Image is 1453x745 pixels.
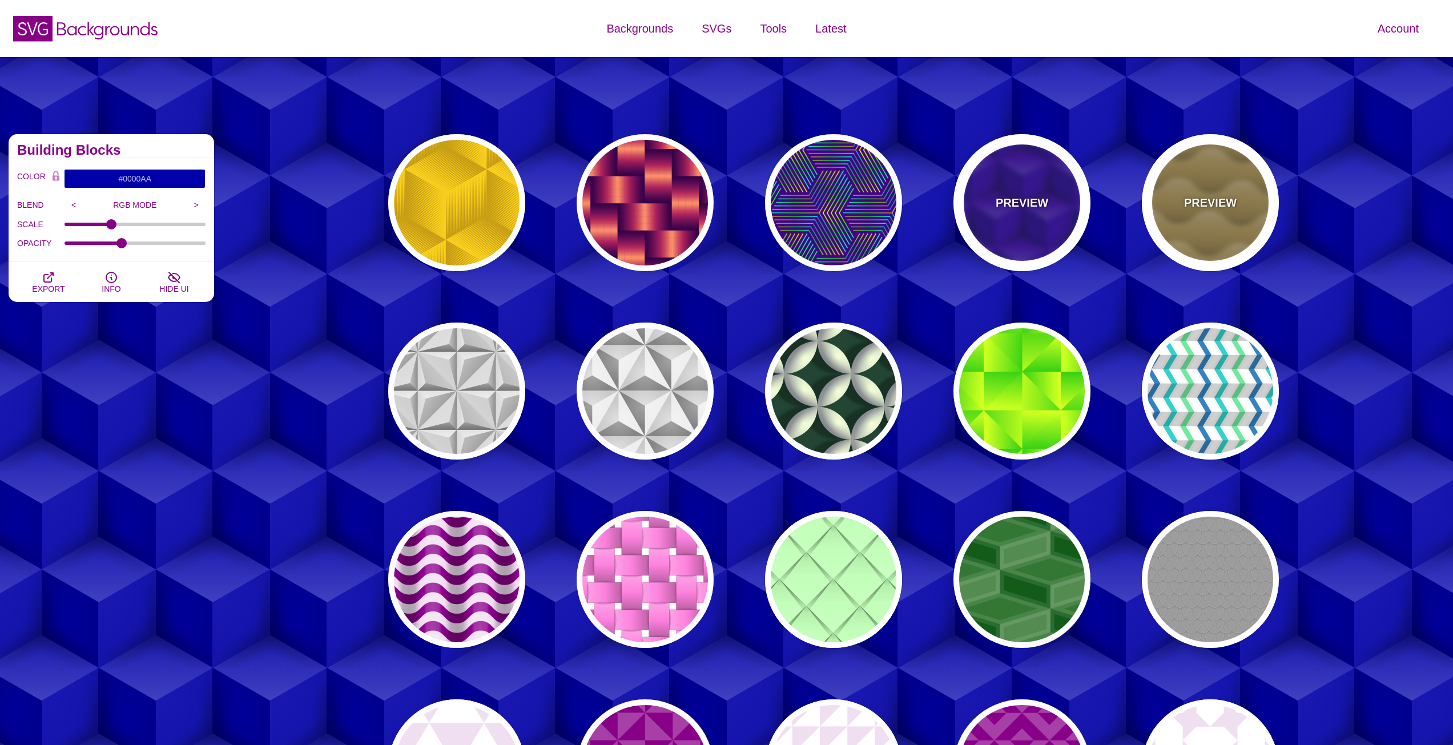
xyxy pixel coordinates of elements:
[953,323,1090,460] button: glowing gradient diamond stone pattern
[953,134,1090,271] button: PREVIEWblue-stacked-cube-pattern
[1142,511,1279,648] button: Gray scales pattern
[17,262,80,302] button: EXPORT
[996,194,1048,211] p: PREVIEW
[577,511,714,648] button: pink wicker pattern
[687,11,746,46] a: SVGs
[765,511,902,648] button: wall covered by sticky notes in diamond pattern
[592,11,687,46] a: Backgrounds
[953,511,1090,648] button: repeating grid pattern that has a raised frame
[17,146,206,155] h2: Building Blocks
[17,198,65,212] label: BLEND
[388,323,525,460] button: Triangular 3d panels in a pattern
[83,200,187,210] p: RGB MODE
[17,169,47,188] label: COLOR
[187,196,206,214] input: >
[102,284,120,293] span: INFO
[159,284,188,293] span: HIDE UI
[32,284,65,293] span: EXPORT
[47,169,65,185] button: Color Lock
[17,236,65,251] label: OPACITY
[388,511,525,648] button: purple and white striped fabric 3d pattern
[1363,11,1433,46] a: Account
[65,196,83,214] input: <
[1142,134,1279,271] button: PREVIEWgolden layer pattern of 3d plastic like material
[577,134,714,271] button: red shiny ribbon woven into a pattern
[1142,323,1279,460] button: green and blue stripes in folded 3d pattern
[765,134,902,271] button: hexagram line 3d pattern
[388,134,525,271] button: fancy golden cube pattern
[80,262,143,302] button: INFO
[1184,194,1237,211] p: PREVIEW
[801,11,860,46] a: Latest
[143,262,206,302] button: HIDE UI
[746,11,801,46] a: Tools
[17,217,65,232] label: SCALE
[765,323,902,460] button: football shaped spheres 3d pattern
[577,323,714,460] button: alternating pyramid pattern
